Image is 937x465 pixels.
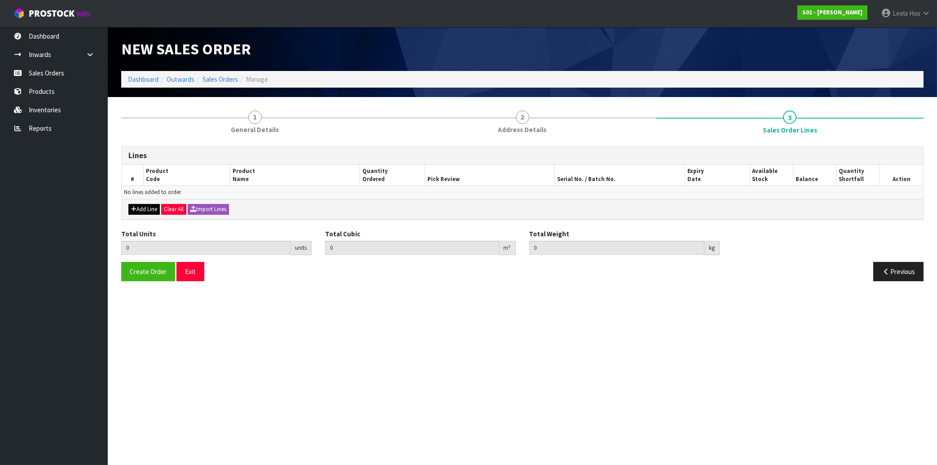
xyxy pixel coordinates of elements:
input: Total Cubic [325,241,499,255]
span: Address Details [498,125,547,134]
button: Import Lines [188,204,229,215]
span: Sales Order Lines [763,125,817,135]
div: m³ [499,241,516,255]
a: Dashboard [128,75,158,84]
th: Quantity Ordered [360,165,425,186]
strong: S02 - [PERSON_NAME] [802,9,862,16]
div: units [290,241,312,255]
th: Serial No. / Batch No. [555,165,685,186]
input: Total Weight [529,241,704,255]
span: Sales Order Lines [121,140,924,288]
th: Action [880,165,923,186]
button: Exit [176,262,204,281]
span: 1 [248,111,262,124]
button: Add Line [128,204,160,215]
th: Expiry Date [685,165,750,186]
th: Available Stock [750,165,793,186]
small: WMS [76,10,90,18]
span: Leela [893,9,908,18]
a: Outwards [167,75,194,84]
span: Create Order [130,267,167,276]
td: No lines added to order. [122,186,923,199]
a: Sales Orders [202,75,238,84]
span: Hao [909,9,920,18]
span: 3 [783,111,796,124]
label: Total Units [121,229,156,239]
h3: Lines [128,151,916,160]
th: Pick Review [425,165,554,186]
th: Product Code [143,165,230,186]
label: Total Weight [529,229,570,239]
label: Total Cubic [325,229,360,239]
th: Quantity Shortfall [836,165,880,186]
button: Create Order [121,262,175,281]
span: ProStock [29,8,75,19]
input: Total Units [121,241,290,255]
span: New Sales Order [121,39,251,58]
span: 2 [516,111,529,124]
div: kg [704,241,720,255]
th: Product Name [230,165,360,186]
span: General Details [231,125,279,134]
button: Previous [873,262,924,281]
img: cube-alt.png [13,8,25,19]
span: Manage [246,75,268,84]
th: Balance [793,165,836,186]
th: # [122,165,143,186]
button: Clear All [161,204,186,215]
